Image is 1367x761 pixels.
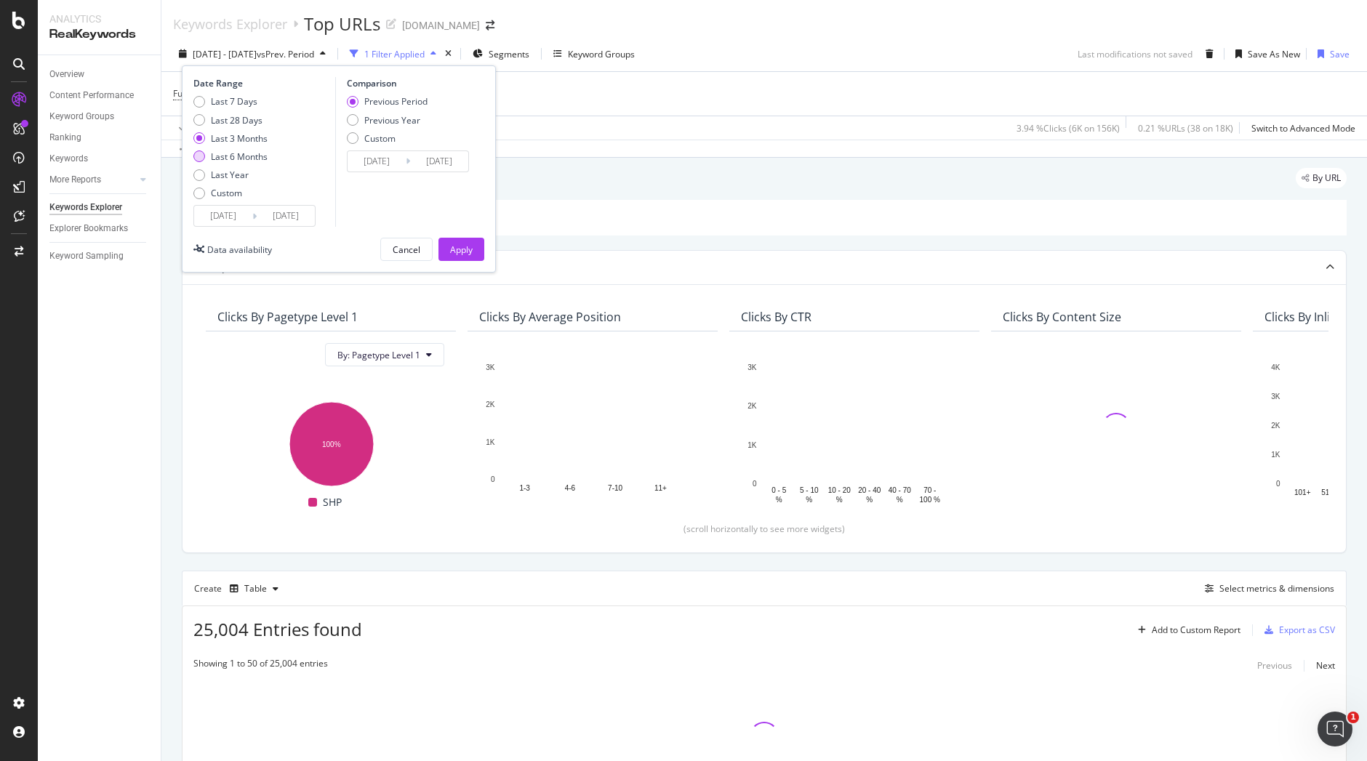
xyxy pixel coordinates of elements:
[800,486,819,494] text: 5 - 10
[1271,392,1280,400] text: 3K
[211,95,257,108] div: Last 7 Days
[364,114,420,126] div: Previous Year
[747,402,757,410] text: 2K
[920,496,940,504] text: 100 %
[548,42,641,65] button: Keyword Groups
[1347,712,1359,723] span: 1
[467,42,535,65] button: Segments
[364,95,428,108] div: Previous Period
[49,88,151,103] a: Content Performance
[347,114,428,126] div: Previous Year
[244,584,267,593] div: Table
[1271,422,1280,430] text: 2K
[741,310,811,324] div: Clicks By CTR
[49,67,151,82] a: Overview
[753,480,757,488] text: 0
[364,48,425,60] div: 1 Filter Applied
[193,617,362,641] span: 25,004 Entries found
[217,395,444,488] div: A chart.
[1316,659,1335,672] div: Next
[173,87,205,100] span: Full URL
[479,360,706,501] svg: A chart.
[771,486,786,494] text: 0 - 5
[479,310,621,324] div: Clicks By Average Position
[1251,122,1355,134] div: Switch to Advanced Mode
[49,26,149,43] div: RealKeywords
[1264,310,1349,324] div: Clicks By Inlinks
[654,483,667,491] text: 11+
[486,438,495,446] text: 1K
[1257,659,1292,672] div: Previous
[1152,626,1240,635] div: Add to Custom Report
[889,486,912,494] text: 40 - 70
[486,20,494,31] div: arrow-right-arrow-left
[49,109,114,124] div: Keyword Groups
[322,440,341,448] text: 100%
[194,577,284,600] div: Create
[49,221,151,236] a: Explorer Bookmarks
[608,483,622,491] text: 7-10
[1078,48,1192,60] div: Last modifications not saved
[173,16,287,32] a: Keywords Explorer
[193,132,268,145] div: Last 3 Months
[1321,488,1344,496] text: 51-100
[211,132,268,145] div: Last 3 Months
[347,95,428,108] div: Previous Period
[347,132,428,145] div: Custom
[380,238,433,261] button: Cancel
[49,151,151,166] a: Keywords
[193,114,268,126] div: Last 28 Days
[211,187,242,199] div: Custom
[858,486,881,494] text: 20 - 40
[1330,48,1350,60] div: Save
[49,88,134,103] div: Content Performance
[207,243,272,256] div: Data availability
[49,151,88,166] div: Keywords
[49,130,81,145] div: Ranking
[193,95,268,108] div: Last 7 Days
[1199,580,1334,597] button: Select metrics & dimensions
[1003,310,1121,324] div: Clicks By Content Size
[410,151,468,172] input: End Date
[364,132,396,145] div: Custom
[1271,451,1280,459] text: 1K
[897,496,903,504] text: %
[173,42,332,65] button: [DATE] - [DATE]vsPrev. Period
[489,48,529,60] span: Segments
[49,67,84,82] div: Overview
[211,150,268,163] div: Last 6 Months
[211,114,262,126] div: Last 28 Days
[1017,122,1120,134] div: 3.94 % Clicks ( 6K on 156K )
[1271,363,1280,371] text: 4K
[1312,42,1350,65] button: Save
[193,657,328,675] div: Showing 1 to 50 of 25,004 entries
[1138,122,1233,134] div: 0.21 % URLs ( 38 on 18K )
[257,48,314,60] span: vs Prev. Period
[491,475,495,483] text: 0
[193,169,268,181] div: Last Year
[49,172,136,188] a: More Reports
[776,496,782,504] text: %
[347,77,473,89] div: Comparison
[836,496,843,504] text: %
[1276,480,1280,488] text: 0
[304,12,380,36] div: Top URLs
[828,486,851,494] text: 10 - 20
[741,360,968,506] svg: A chart.
[402,18,480,33] div: [DOMAIN_NAME]
[1230,42,1300,65] button: Save As New
[519,483,530,491] text: 1-3
[217,310,358,324] div: Clicks By Pagetype Level 1
[1296,168,1347,188] div: legacy label
[393,243,420,256] div: Cancel
[49,200,122,215] div: Keywords Explorer
[486,400,495,408] text: 2K
[49,130,151,145] a: Ranking
[1248,48,1300,60] div: Save As New
[348,151,406,172] input: Start Date
[1219,582,1334,595] div: Select metrics & dimensions
[450,243,473,256] div: Apply
[1294,488,1311,496] text: 101+
[1257,657,1292,675] button: Previous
